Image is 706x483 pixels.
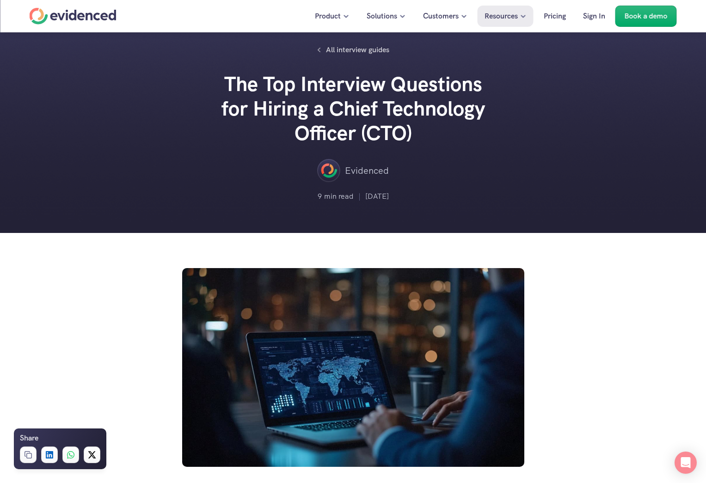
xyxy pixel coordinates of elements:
p: Resources [485,10,518,22]
p: Sign In [583,10,605,22]
p: 9 [318,190,322,202]
p: All interview guides [326,44,389,56]
img: "" [317,159,340,182]
p: min read [324,190,354,202]
p: Customers [423,10,459,22]
h2: The Top Interview Questions for Hiring a Chief Technology Officer (CTO) [215,72,492,145]
p: Pricing [544,10,566,22]
p: Product [315,10,341,22]
a: Home [30,8,117,24]
a: Pricing [537,6,573,27]
p: | [358,190,361,202]
h6: Share [20,432,38,444]
a: Sign In [576,6,612,27]
img: CTO managing infrastructure on a laptop [182,268,524,467]
p: Solutions [367,10,397,22]
p: Evidenced [345,163,389,178]
a: Book a demo [615,6,677,27]
p: [DATE] [365,190,389,202]
div: Open Intercom Messenger [675,452,697,474]
a: All interview guides [312,42,394,58]
p: Book a demo [625,10,668,22]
